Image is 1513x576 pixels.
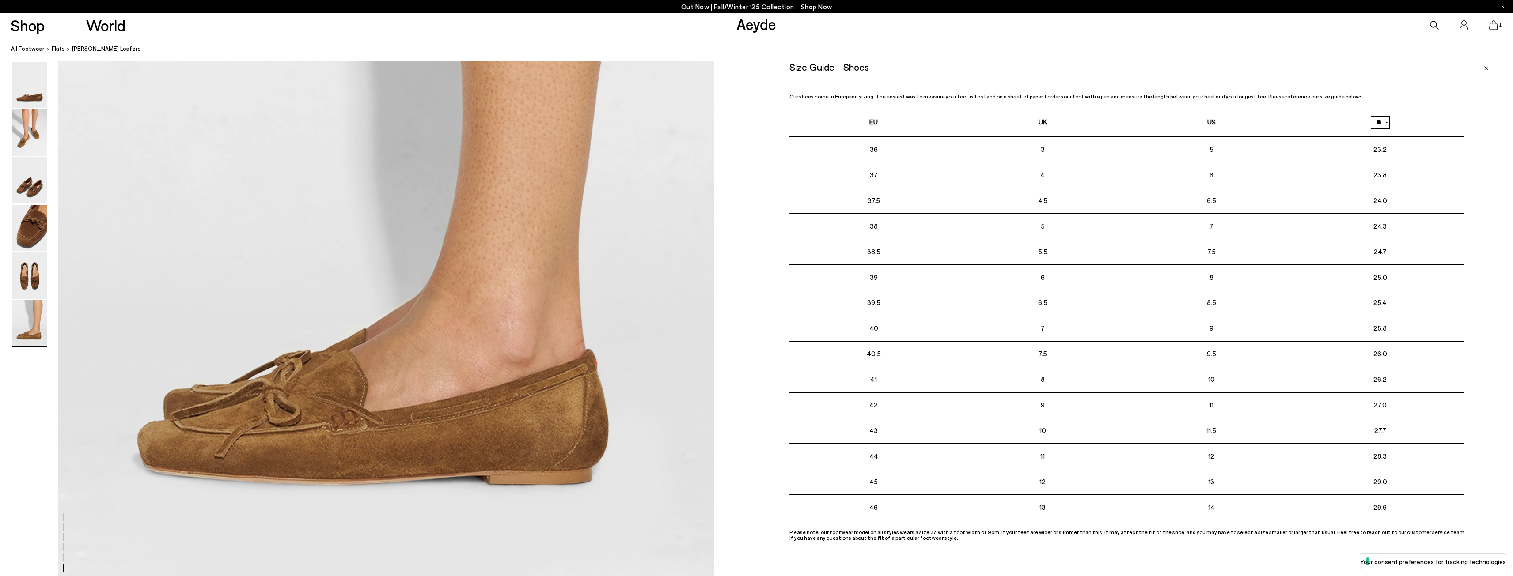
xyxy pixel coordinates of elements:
[1296,392,1464,418] td: 27.0
[1296,188,1464,214] td: 24.0
[1127,214,1296,239] td: 7
[12,157,47,203] img: Jasper Moccasin Loafers - Image 3
[958,214,1127,239] td: 5
[1127,108,1296,137] th: US
[1127,188,1296,214] td: 6.5
[86,18,125,33] a: World
[1127,316,1296,341] td: 9
[789,418,958,444] td: 43
[958,137,1127,162] td: 3
[736,15,776,33] a: Aeyde
[1127,444,1296,469] td: 12
[1127,290,1296,316] td: 8.5
[11,37,1513,61] nav: breadcrumb
[789,316,958,341] td: 40
[1296,367,1464,392] td: 26.2
[1127,341,1296,367] td: 9.5
[789,529,1465,541] p: Please note: our footwear model on all styles wears a size 37 with a foot width of 9cm. If your f...
[12,300,47,346] img: Jasper Moccasin Loafers - Image 6
[1296,418,1464,444] td: 27.7
[52,45,65,52] span: flats
[958,188,1127,214] td: 4.5
[789,469,958,495] td: 45
[1296,239,1464,264] td: 24.7
[958,444,1127,469] td: 11
[1296,214,1464,239] td: 24.3
[958,469,1127,495] td: 12
[958,392,1127,418] td: 9
[843,61,869,72] div: Shoes
[789,108,958,137] th: EU
[1498,23,1502,28] span: 1
[958,290,1127,316] td: 6.5
[958,367,1127,392] td: 8
[1296,290,1464,316] td: 25.4
[1127,162,1296,188] td: 6
[789,162,958,188] td: 37
[1360,557,1506,566] label: Your consent preferences for tracking technologies
[789,214,958,239] td: 38
[789,188,958,214] td: 37.5
[958,418,1127,444] td: 10
[12,62,47,108] img: Jasper Moccasin Loafers - Image 1
[1296,444,1464,469] td: 28.3
[1127,469,1296,495] td: 13
[958,341,1127,367] td: 7.5
[52,44,65,53] a: flats
[789,367,958,392] td: 41
[789,264,958,290] td: 39
[958,316,1127,341] td: 7
[72,44,141,53] span: [PERSON_NAME] Loafers
[1296,341,1464,367] td: 26.0
[789,61,834,72] div: Size Guide
[1296,316,1464,341] td: 25.8
[958,239,1127,264] td: 5.5
[12,205,47,251] img: Jasper Moccasin Loafers - Image 4
[12,109,47,156] img: Jasper Moccasin Loafers - Image 2
[789,239,958,264] td: 38.5
[958,264,1127,290] td: 6
[1127,264,1296,290] td: 8
[789,392,958,418] td: 42
[801,3,832,11] span: Navigate to /collections/new-in
[11,44,45,53] a: All Footwear
[789,94,1465,99] p: Our shoes come in European sizing. The easiest way to measure your foot is to stand on a sheet of...
[1127,418,1296,444] td: 11.5
[1296,137,1464,162] td: 23.2
[1296,162,1464,188] td: 23.8
[958,162,1127,188] td: 4
[1489,20,1498,30] a: 1
[958,495,1127,520] td: 13
[958,108,1127,137] th: UK
[789,495,958,520] td: 46
[1127,367,1296,392] td: 10
[1127,392,1296,418] td: 11
[1127,239,1296,264] td: 7.5
[789,290,958,316] td: 39.5
[1484,61,1489,72] a: Close
[789,444,958,469] td: 44
[1296,495,1464,520] td: 29.6
[1127,137,1296,162] td: 5
[1127,495,1296,520] td: 14
[12,252,47,299] img: Jasper Moccasin Loafers - Image 5
[11,18,45,33] a: Shop
[1296,469,1464,495] td: 29.0
[1296,264,1464,290] td: 25.0
[789,137,958,162] td: 36
[789,341,958,367] td: 40.5
[1360,554,1506,569] button: Your consent preferences for tracking technologies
